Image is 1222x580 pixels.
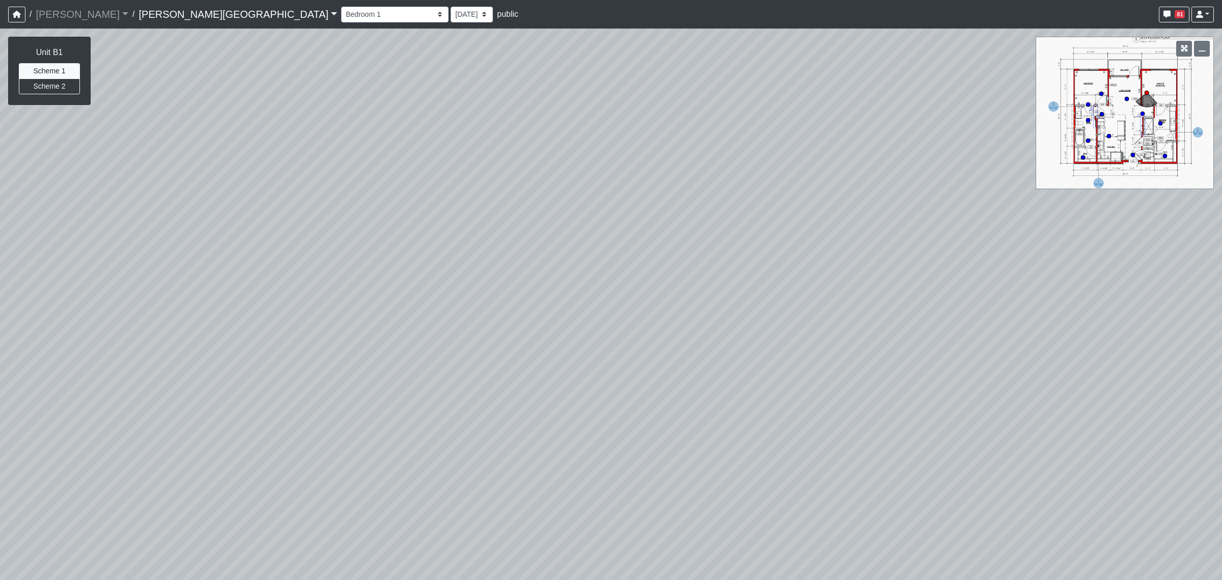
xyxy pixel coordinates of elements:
[1175,10,1185,18] span: 81
[1159,7,1189,22] button: 81
[497,10,518,18] span: public
[128,4,138,24] span: /
[25,4,36,24] span: /
[138,4,337,24] a: [PERSON_NAME][GEOGRAPHIC_DATA]
[19,63,80,79] button: Scheme 1
[8,560,68,580] iframe: Ybug feedback widget
[36,4,128,24] a: [PERSON_NAME]
[19,78,80,94] button: Scheme 2
[19,47,80,57] h6: Unit B1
